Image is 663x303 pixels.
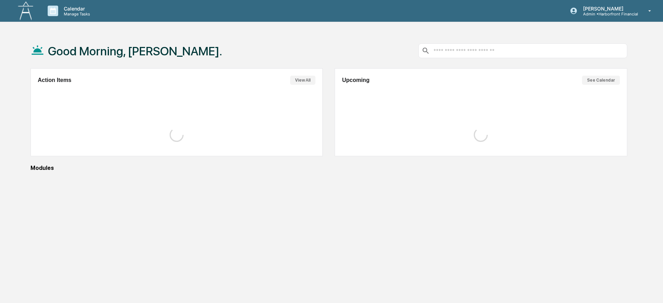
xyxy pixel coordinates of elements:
[290,76,315,85] button: View All
[577,12,638,16] p: Admin • Harborfront Financial
[38,77,71,83] h2: Action Items
[30,165,627,171] div: Modules
[582,76,620,85] button: See Calendar
[342,77,369,83] h2: Upcoming
[58,6,94,12] p: Calendar
[577,6,638,12] p: [PERSON_NAME]
[58,12,94,16] p: Manage Tasks
[48,44,222,58] h1: Good Morning, [PERSON_NAME].
[17,1,34,21] img: logo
